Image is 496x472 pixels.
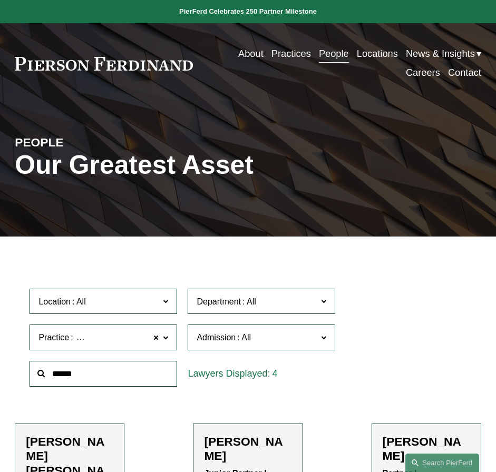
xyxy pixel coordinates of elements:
span: Admission [197,333,236,342]
a: Careers [406,64,440,83]
span: Location [38,297,71,306]
span: News & Insights [406,45,475,63]
span: 4 [273,368,278,379]
a: folder dropdown [406,44,481,63]
h4: PEOPLE [15,135,131,150]
a: People [319,44,349,63]
a: About [238,44,264,63]
span: Department [197,297,241,306]
span: Practice [38,333,69,342]
h2: [PERSON_NAME] [383,435,470,464]
a: Contact [448,64,481,83]
span: Immigration and Naturalization [75,331,189,345]
a: Locations [357,44,398,63]
a: Search this site [405,454,479,472]
a: Practices [271,44,311,63]
h1: Our Greatest Asset [15,150,326,180]
h2: [PERSON_NAME] [204,435,291,464]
